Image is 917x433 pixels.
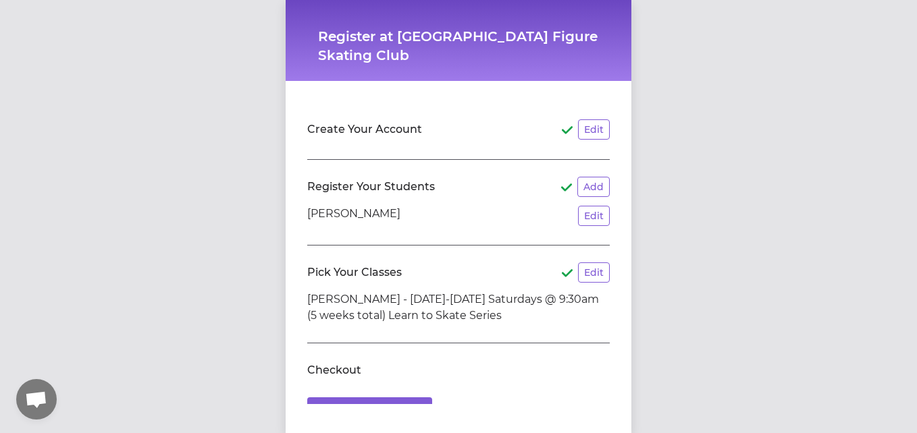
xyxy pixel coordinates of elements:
a: Open chat [16,379,57,420]
button: Add [577,177,610,197]
h2: Register Your Students [307,179,435,195]
p: [PERSON_NAME] [307,206,400,226]
li: [PERSON_NAME] - [DATE]-[DATE] Saturdays @ 9:30am (5 weeks total) Learn to Skate Series [307,291,610,324]
button: Edit [578,119,610,140]
button: Edit [578,206,610,226]
h2: Pick Your Classes [307,264,402,281]
h2: Create Your Account [307,121,422,138]
h2: Checkout [307,362,361,378]
button: Finish Registration [307,397,432,424]
h1: Register at [GEOGRAPHIC_DATA] Figure Skating Club [318,27,599,65]
button: Edit [578,262,610,283]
